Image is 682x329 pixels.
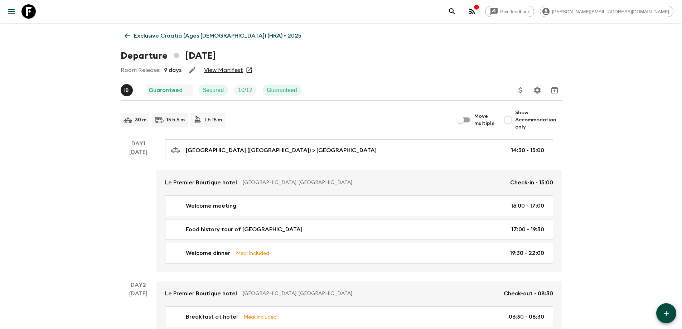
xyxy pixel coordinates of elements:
[129,148,147,272] div: [DATE]
[165,289,237,298] p: Le Premier Boutique hotel
[510,178,553,187] p: Check-in - 15:00
[156,170,562,195] a: Le Premier Boutique hotel[GEOGRAPHIC_DATA], [GEOGRAPHIC_DATA]Check-in - 15:00
[156,281,562,306] a: Le Premier Boutique hotel[GEOGRAPHIC_DATA], [GEOGRAPHIC_DATA]Check-out - 08:30
[165,178,237,187] p: Le Premier Boutique hotel
[530,83,545,97] button: Settings
[186,225,303,234] p: Food history tour of [GEOGRAPHIC_DATA]
[510,249,544,257] p: 19:30 - 22:00
[511,146,544,155] p: 14:30 - 15:00
[135,116,146,124] p: 30 m
[504,289,553,298] p: Check-out - 08:30
[165,306,553,327] a: Breakfast at hotelMeal Included06:30 - 08:30
[267,86,297,95] p: Guaranteed
[547,83,562,97] button: Archive (Completed, Cancelled or Unsynced Departures only)
[186,202,236,210] p: Welcome meeting
[511,225,544,234] p: 17:00 - 19:30
[165,195,553,216] a: Welcome meeting16:00 - 17:00
[149,86,183,95] p: Guaranteed
[205,116,222,124] p: 1 h 15 m
[166,116,185,124] p: 15 h 5 m
[164,66,182,74] p: 9 days
[238,86,252,95] p: 10 / 12
[496,9,534,14] span: Give feedback
[203,86,224,95] p: Secured
[204,67,243,74] a: View Manifest
[121,86,134,92] span: Ivica Burić
[4,4,19,19] button: menu
[186,146,377,155] p: [GEOGRAPHIC_DATA] ([GEOGRAPHIC_DATA]) > [GEOGRAPHIC_DATA]
[121,29,305,43] a: Exclusive Croatia (Ages [DEMOGRAPHIC_DATA]) (HRA) • 2025
[513,83,528,97] button: Update Price, Early Bird Discount and Costs
[243,179,504,186] p: [GEOGRAPHIC_DATA], [GEOGRAPHIC_DATA]
[474,113,495,127] span: Move multiple
[121,281,156,289] p: Day 2
[121,66,160,74] p: Room Release:
[509,313,544,321] p: 06:30 - 08:30
[186,313,238,321] p: Breakfast at hotel
[198,84,228,96] div: Secured
[515,109,562,131] span: Show Accommodation only
[243,290,498,297] p: [GEOGRAPHIC_DATA], [GEOGRAPHIC_DATA]
[511,202,544,210] p: 16:00 - 17:00
[165,243,553,263] a: Welcome dinnerMeal Included19:30 - 22:00
[540,6,673,17] div: [PERSON_NAME][EMAIL_ADDRESS][DOMAIN_NAME]
[186,249,230,257] p: Welcome dinner
[121,49,216,63] h1: Departure [DATE]
[485,6,534,17] a: Give feedback
[121,84,134,96] button: IB
[243,313,277,321] p: Meal Included
[124,87,129,93] p: I B
[165,139,553,161] a: [GEOGRAPHIC_DATA] ([GEOGRAPHIC_DATA]) > [GEOGRAPHIC_DATA]14:30 - 15:00
[165,219,553,240] a: Food history tour of [GEOGRAPHIC_DATA]17:00 - 19:30
[236,249,269,257] p: Meal Included
[134,32,301,40] p: Exclusive Croatia (Ages [DEMOGRAPHIC_DATA]) (HRA) • 2025
[234,84,257,96] div: Trip Fill
[445,4,459,19] button: search adventures
[121,139,156,148] p: Day 1
[548,9,673,14] span: [PERSON_NAME][EMAIL_ADDRESS][DOMAIN_NAME]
